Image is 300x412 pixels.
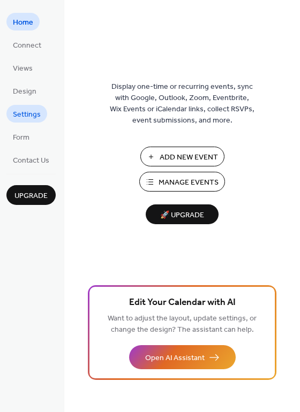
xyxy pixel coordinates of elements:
span: Edit Your Calendar with AI [129,295,236,310]
button: Open AI Assistant [129,345,236,369]
a: Connect [6,36,48,54]
span: Add New Event [160,152,218,163]
span: Design [13,86,36,97]
span: Open AI Assistant [145,353,205,364]
span: Views [13,63,33,74]
span: Manage Events [159,177,219,188]
button: Add New Event [140,147,224,166]
span: 🚀 Upgrade [152,208,212,223]
button: 🚀 Upgrade [146,204,219,224]
a: Design [6,82,43,100]
a: Home [6,13,40,30]
a: Form [6,128,36,146]
button: Manage Events [139,172,225,192]
a: Settings [6,105,47,123]
span: Contact Us [13,155,49,166]
span: Display one-time or recurring events, sync with Google, Outlook, Zoom, Eventbrite, Wix Events or ... [110,81,254,126]
a: Views [6,59,39,77]
button: Upgrade [6,185,56,205]
span: Want to adjust the layout, update settings, or change the design? The assistant can help. [108,311,257,337]
span: Settings [13,109,41,120]
span: Upgrade [14,190,48,202]
a: Contact Us [6,151,56,169]
span: Connect [13,40,41,51]
span: Form [13,132,29,143]
span: Home [13,17,33,28]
